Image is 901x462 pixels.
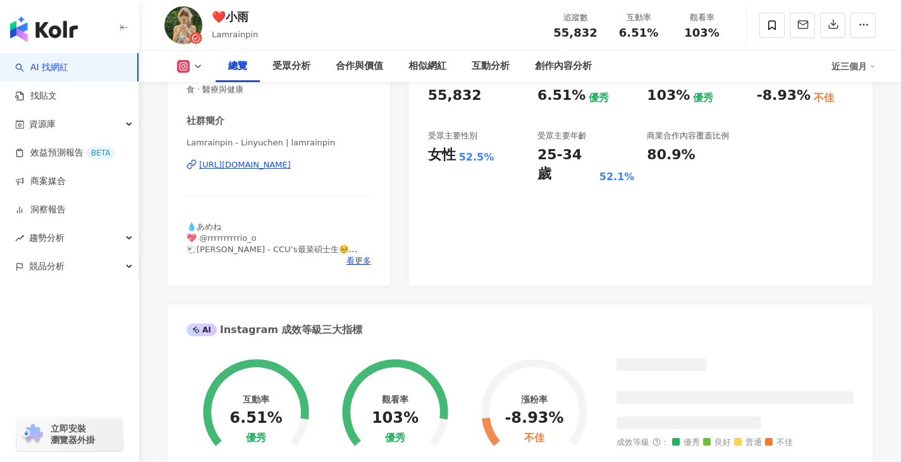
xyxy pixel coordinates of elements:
[212,30,258,39] span: Lamrainpin
[243,394,269,404] div: 互動率
[51,423,95,446] span: 立即安裝 瀏覽器外掛
[20,424,45,444] img: chrome extension
[505,410,563,427] div: -8.93%
[703,438,731,447] span: 良好
[765,438,793,447] span: 不佳
[524,432,544,444] div: 不佳
[346,255,371,267] span: 看更多
[831,56,876,76] div: 近三個月
[428,145,456,165] div: 女性
[428,130,477,142] div: 受眾主要性別
[553,26,597,39] span: 55,832
[589,91,609,105] div: 優秀
[459,150,494,164] div: 52.5%
[599,170,635,184] div: 52.1%
[187,73,371,95] span: 營養與保健 · 彩妝 · 成人 · 保養 · 教育與學習 · 美食 · 醫療與健康
[537,145,596,185] div: 25-34 歲
[647,145,695,165] div: 80.9%
[647,130,729,142] div: 商業合作內容覆蓋比例
[273,59,310,74] div: 受眾分析
[472,59,510,74] div: 互動分析
[187,159,371,171] a: [URL][DOMAIN_NAME]
[551,11,599,24] div: 追蹤數
[15,61,68,74] a: searchAI 找網紅
[537,86,585,106] div: 6.51%
[684,27,720,39] span: 103%
[535,59,592,74] div: 創作內容分析
[428,86,482,106] div: 55,832
[29,252,64,281] span: 競品分析
[385,432,405,444] div: 優秀
[372,410,419,427] div: 103%
[382,394,408,404] div: 觀看率
[678,11,726,24] div: 觀看率
[408,59,446,74] div: 相似網紅
[537,130,587,142] div: 受眾主要年齡
[336,59,383,74] div: 合作與價值
[187,222,358,312] span: 💧あめね 💖 @rrrrrrrrrrio_o 🐑[PERSON_NAME] - CCU’s最菜碩士生🥺 期望成為最辣的英文老師😉 ✉️合作/攝影 邀約 請私訊小盒子 📪Any corporati...
[164,6,202,44] img: KOL Avatar
[615,11,663,24] div: 互動率
[734,438,762,447] span: 普通
[228,59,247,74] div: 總覽
[199,159,291,171] div: [URL][DOMAIN_NAME]
[15,147,115,159] a: 效益預測報告BETA
[10,16,78,42] img: logo
[187,137,371,149] span: Lamrainpin - Linyuchen | lamrainpin
[246,432,266,444] div: 優秀
[187,114,224,128] div: 社群簡介
[15,234,24,243] span: rise
[15,90,57,102] a: 找貼文
[693,91,713,105] div: 優秀
[814,91,834,105] div: 不佳
[672,438,700,447] span: 優秀
[647,86,690,106] div: 103%
[187,323,362,337] div: Instagram 成效等級三大指標
[212,9,258,25] div: ❤️小雨
[521,394,548,404] div: 漲粉率
[15,204,66,216] a: 洞察報告
[619,27,658,39] span: 6.51%
[29,224,64,252] span: 趨勢分析
[757,86,811,106] div: -8.93%
[187,324,217,336] div: AI
[616,438,854,447] div: 成效等級 ：
[230,410,282,427] div: 6.51%
[15,175,66,188] a: 商案媒合
[16,417,123,451] a: chrome extension立即安裝 瀏覽器外掛
[29,110,56,138] span: 資源庫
